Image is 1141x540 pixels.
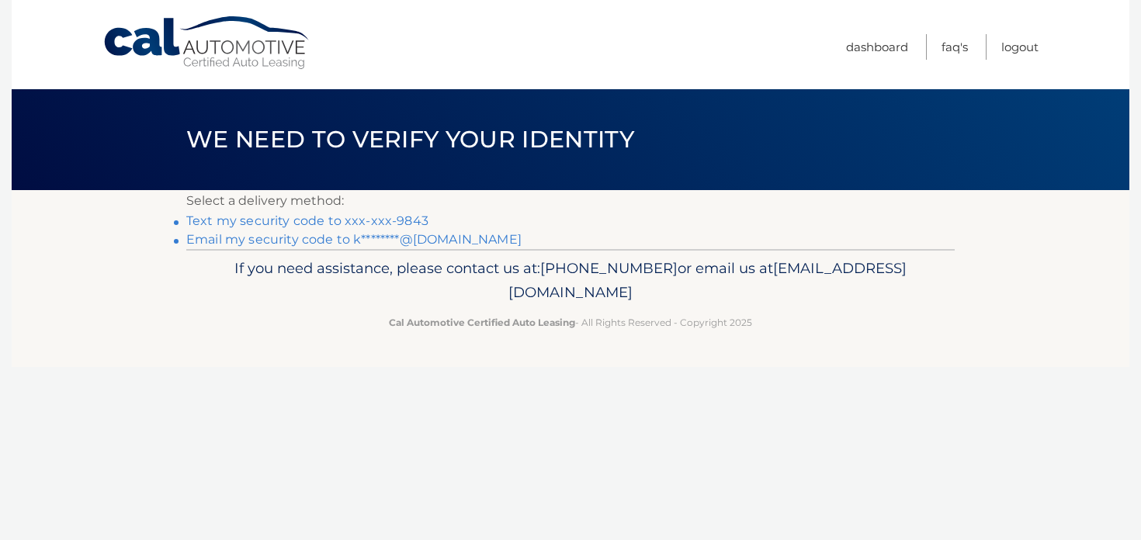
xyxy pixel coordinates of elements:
[540,259,678,277] span: [PHONE_NUMBER]
[389,317,575,328] strong: Cal Automotive Certified Auto Leasing
[186,213,428,228] a: Text my security code to xxx-xxx-9843
[942,34,968,60] a: FAQ's
[186,190,955,212] p: Select a delivery method:
[846,34,908,60] a: Dashboard
[196,256,945,306] p: If you need assistance, please contact us at: or email us at
[186,125,634,154] span: We need to verify your identity
[102,16,312,71] a: Cal Automotive
[1001,34,1039,60] a: Logout
[196,314,945,331] p: - All Rights Reserved - Copyright 2025
[186,232,522,247] a: Email my security code to k********@[DOMAIN_NAME]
